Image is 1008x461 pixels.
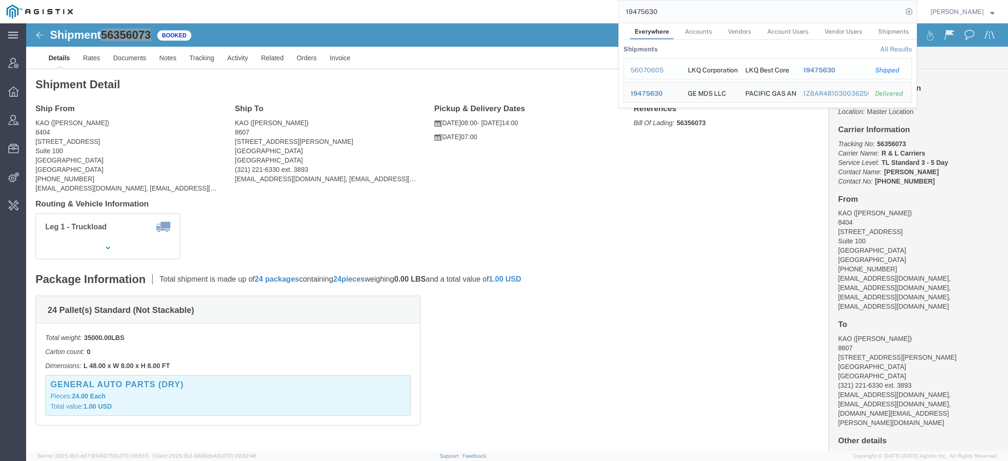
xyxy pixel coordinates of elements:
[635,28,669,35] span: Everywhere
[630,89,675,99] div: 19475630
[728,28,751,35] span: Vendors
[217,453,256,459] span: [DATE] 09:32:48
[878,28,909,35] span: Shipments
[931,7,984,17] span: Kaitlyn Hostetler
[825,28,862,35] span: Vendor Users
[745,82,790,102] div: PACIFIC GAS AND ELECTRIC COMPA
[930,6,995,17] button: [PERSON_NAME]
[875,65,905,75] div: Shipped
[803,65,862,75] div: 19475630
[37,453,148,459] span: Server: 2025.18.0-dd719145275
[153,453,256,459] span: Client: 2025.18.0-9839db4
[803,66,835,74] span: 19475630
[440,453,463,459] a: Support
[623,40,917,107] table: Search Results
[619,0,903,23] input: Search for shipment number, reference number
[630,65,675,75] div: 56070605
[688,59,733,79] div: LKQ Corporation
[767,28,809,35] span: Account Users
[26,23,1008,451] iframe: FS Legacy Container
[875,89,905,99] div: Delivered
[880,45,912,53] a: View all shipments found by criterion
[623,40,658,58] th: Shipments
[462,453,486,459] a: Feedback
[803,89,862,99] div: 1Z8AR4810300362562
[685,28,712,35] span: Accounts
[853,452,997,460] span: Copyright © [DATE]-[DATE] Agistix Inc., All Rights Reserved
[688,82,726,102] div: GE MDS LLC
[630,90,663,97] span: 19475630
[745,59,789,79] div: LKQ Best Core
[113,453,148,459] span: [DATE] 09:51:11
[7,5,73,19] img: logo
